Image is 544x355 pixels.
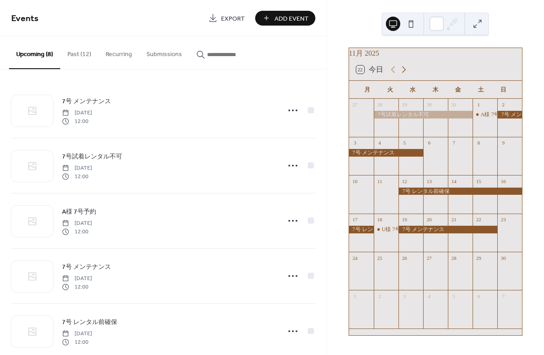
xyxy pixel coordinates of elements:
[500,101,507,108] div: 2
[62,275,92,283] span: [DATE]
[62,283,92,291] span: 12:00
[376,293,383,299] div: 2
[500,293,507,299] div: 7
[352,293,358,299] div: 1
[497,111,522,118] div: 7号 メンテナンス
[352,178,358,184] div: 10
[475,254,482,261] div: 29
[451,216,457,223] div: 21
[274,14,309,23] span: Add Event
[401,254,408,261] div: 26
[401,101,408,108] div: 29
[492,81,515,99] div: 日
[62,151,122,162] a: 7号試着レンタル不可
[62,117,92,125] span: 12:00
[500,216,507,223] div: 23
[374,111,473,118] div: 7号試着レンタル不可
[139,36,189,68] button: Submissions
[352,254,358,261] div: 24
[401,178,408,184] div: 12
[382,226,422,233] div: U様 7号レンタル
[62,318,117,327] span: 7号 レンタル前確保
[447,81,469,99] div: 金
[379,81,401,99] div: 火
[500,254,507,261] div: 30
[426,101,433,108] div: 30
[356,81,379,99] div: 月
[62,338,92,346] span: 12:00
[349,149,423,157] div: 7号 メンテナンス
[376,140,383,146] div: 4
[62,164,92,172] span: [DATE]
[475,140,482,146] div: 8
[424,81,447,99] div: 木
[62,263,111,272] span: 7号 メンテナンス
[475,101,482,108] div: 1
[98,36,139,68] button: Recurring
[398,188,522,195] div: 7号 レンタル前確保
[221,14,245,23] span: Export
[62,96,111,106] a: 7号 メンテナンス
[376,216,383,223] div: 18
[402,81,424,99] div: 水
[401,216,408,223] div: 19
[401,293,408,299] div: 3
[398,226,497,233] div: 7号 メンテナンス
[426,178,433,184] div: 13
[62,97,111,106] span: 7号 メンテナンス
[451,101,457,108] div: 31
[376,254,383,261] div: 25
[255,11,315,26] button: Add Event
[352,140,358,146] div: 3
[9,36,60,69] button: Upcoming (8)
[376,101,383,108] div: 28
[475,178,482,184] div: 15
[481,111,510,118] div: A様 7号予約
[352,216,358,223] div: 17
[353,63,386,76] button: 22今日
[376,178,383,184] div: 11
[469,81,492,99] div: 土
[62,228,92,236] span: 12:00
[62,152,122,162] span: 7号試着レンタル不可
[451,254,457,261] div: 28
[62,219,92,228] span: [DATE]
[62,317,117,327] a: 7号 レンタル前確保
[62,330,92,338] span: [DATE]
[62,262,111,272] a: 7号 メンテナンス
[426,140,433,146] div: 6
[451,140,457,146] div: 7
[349,48,522,59] div: 11月 2025
[62,207,96,217] span: A様 7号予約
[475,293,482,299] div: 6
[352,101,358,108] div: 27
[475,216,482,223] div: 22
[60,36,98,68] button: Past (12)
[62,206,96,217] a: A様 7号予約
[202,11,252,26] a: Export
[500,140,507,146] div: 9
[62,172,92,180] span: 12:00
[11,10,39,27] span: Events
[374,226,398,233] div: U様 7号レンタル
[401,140,408,146] div: 5
[62,109,92,117] span: [DATE]
[500,178,507,184] div: 16
[426,254,433,261] div: 27
[451,293,457,299] div: 5
[451,178,457,184] div: 14
[473,111,497,118] div: A様 7号予約
[349,226,374,233] div: 7号 レンタル前確保
[426,293,433,299] div: 4
[426,216,433,223] div: 20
